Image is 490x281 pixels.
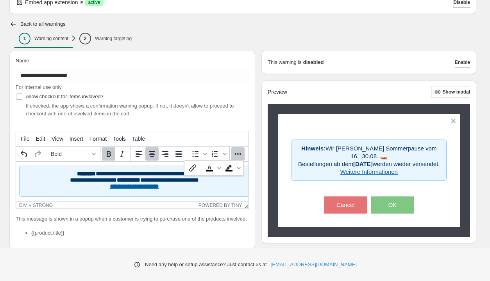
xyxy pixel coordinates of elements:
span: Tools [113,136,126,142]
button: Italic [115,147,129,161]
button: Undo [18,147,31,161]
button: Insert/edit link [186,161,199,175]
li: {{product.title}} [31,229,249,237]
button: More... [231,147,245,161]
p: Warning targeting [95,35,132,42]
button: Align center [145,147,159,161]
strong: disabled [303,58,324,66]
button: OK [371,196,414,214]
span: Edit [36,136,45,142]
span: Table [132,136,145,142]
div: div [19,203,27,208]
strong: [DATE] [353,161,373,167]
p: Warning content [34,35,68,42]
button: Align left [132,147,145,161]
div: Background color [222,161,242,175]
button: Show modal [431,87,470,97]
span: Enable [455,59,470,65]
span: Show modal [442,89,470,95]
span: View [52,136,63,142]
button: Redo [31,147,44,161]
button: Align right [159,147,172,161]
div: » [29,203,31,208]
span: File [21,136,30,142]
button: Enable [455,57,470,68]
iframe: Rich Text Area [16,162,249,201]
span: If checked, the app shows a confirmation warning popup. If not, it doesn't allow to proceed to ch... [26,103,234,117]
button: Cancel [324,196,367,214]
span: Name [16,58,29,64]
span: Allow checkout for items involved? [26,94,104,99]
p: This warning is [268,58,302,66]
div: 2 [79,33,91,44]
p: This message is shown in a popup when a customer is trying to purchase one of the products involved: [16,215,249,223]
div: Wir [PERSON_NAME] Sommerpause vom 16.–30.08. 🚤 Bestellungen ab dem werden wieder versendet. [291,140,447,181]
span: For internal use only. [16,84,63,90]
a: [EMAIL_ADDRESS][DOMAIN_NAME] [271,261,357,269]
div: Resize [242,202,249,209]
div: Bullet list [189,147,208,161]
button: Bold [102,147,115,161]
strong: Hinweis: [301,145,325,152]
div: strong [33,203,53,208]
span: Format [89,136,107,142]
button: Justify [172,147,185,161]
a: Powered by Tiny [199,203,242,208]
h2: Preview [268,89,287,95]
div: Text color [203,161,222,175]
div: 1 [19,33,30,44]
span: Bold [51,151,89,157]
a: Weitere Informationen [340,168,398,175]
div: Numbered list [208,147,228,161]
button: Formats [48,147,98,161]
span: Insert [70,136,83,142]
h2: Back to all warnings [20,21,66,27]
